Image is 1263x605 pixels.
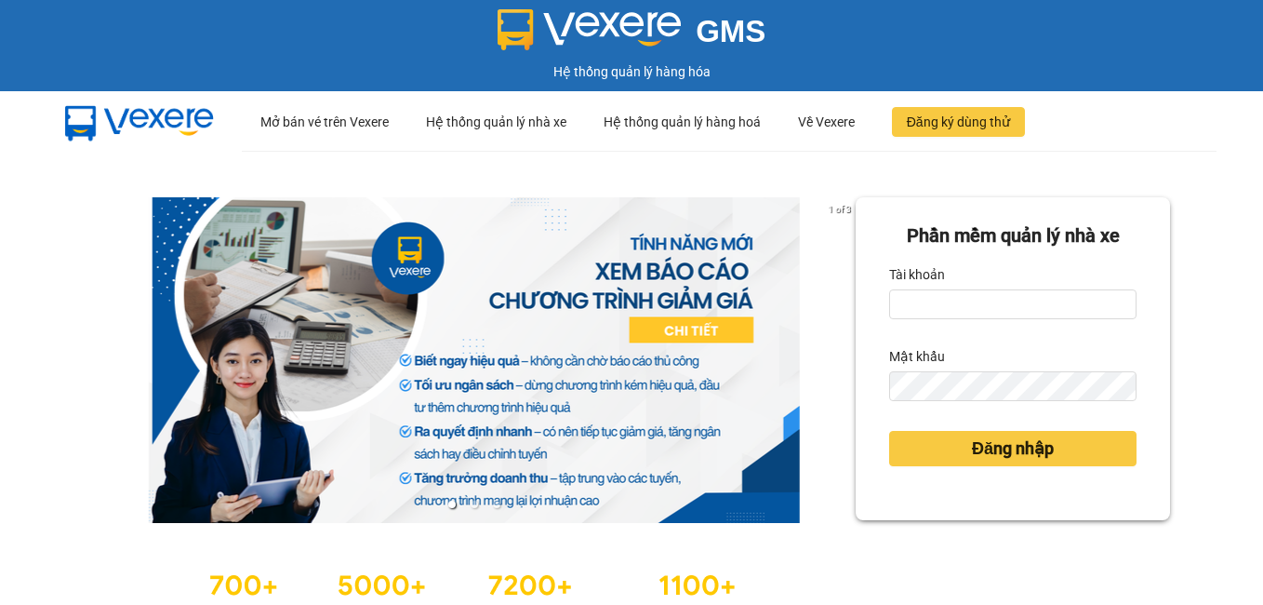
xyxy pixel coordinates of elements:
button: previous slide / item [93,197,119,523]
img: logo 2 [498,9,682,50]
button: next slide / item [830,197,856,523]
p: 1 of 3 [823,197,856,222]
input: Mật khẩu [889,371,1137,401]
div: Hệ thống quản lý nhà xe [426,92,566,152]
li: slide item 1 [448,501,456,508]
span: GMS [696,14,765,48]
a: GMS [498,28,766,43]
span: Đăng nhập [972,436,1054,462]
li: slide item 2 [471,501,478,508]
div: Về Vexere [798,92,855,152]
button: Đăng nhập [889,431,1137,466]
img: mbUUG5Q.png [47,91,233,153]
button: Đăng ký dùng thử [892,107,1025,137]
div: Hệ thống quản lý hàng hóa [5,61,1258,82]
label: Tài khoản [889,260,945,289]
div: Phần mềm quản lý nhà xe [889,222,1137,250]
li: slide item 3 [493,501,500,508]
input: Tài khoản [889,289,1137,319]
div: Mở bán vé trên Vexere [260,92,389,152]
div: Hệ thống quản lý hàng hoá [604,92,761,152]
span: Đăng ký dùng thử [907,112,1010,132]
label: Mật khẩu [889,342,945,371]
